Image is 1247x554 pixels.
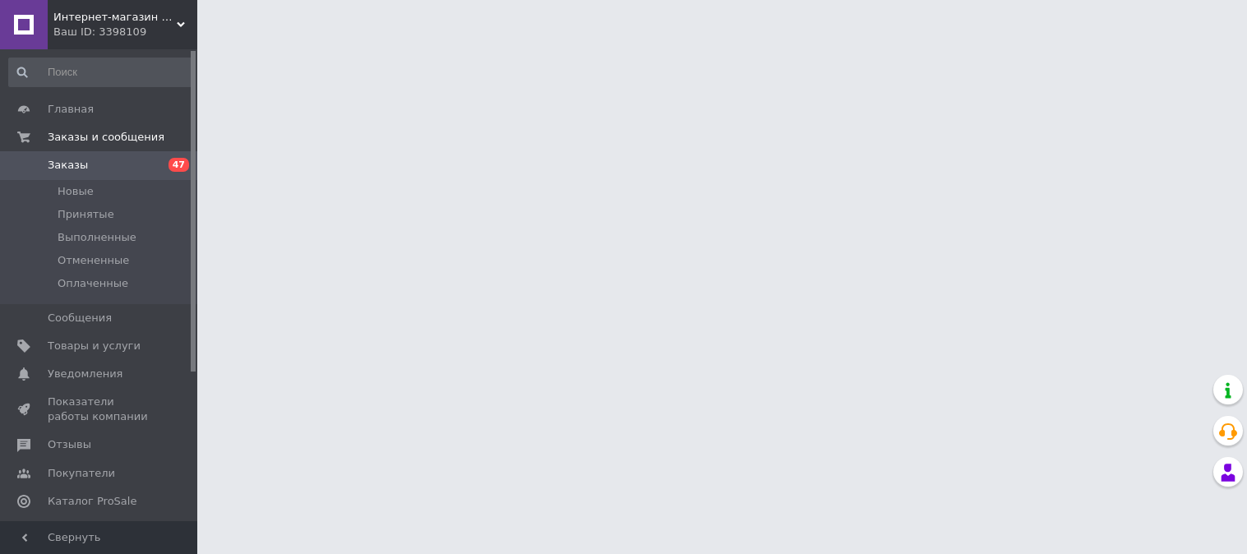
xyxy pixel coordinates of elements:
span: Главная [48,102,94,117]
span: Каталог ProSale [48,494,136,509]
span: Отзывы [48,437,91,452]
span: Сообщения [48,311,112,325]
span: Новые [58,184,94,199]
div: Ваш ID: 3398109 [53,25,197,39]
input: Поиск [8,58,194,87]
span: Заказы и сообщения [48,130,164,145]
span: Покупатели [48,466,115,481]
span: Показатели работы компании [48,395,152,424]
span: Принятые [58,207,114,222]
span: Товары и услуги [48,339,141,353]
span: Интернет-магазин eKarasik [53,10,177,25]
span: Уведомления [48,367,122,381]
span: Оплаченные [58,276,128,291]
span: Отмененные [58,253,129,268]
span: Заказы [48,158,88,173]
span: Выполненные [58,230,136,245]
span: 47 [169,158,189,172]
